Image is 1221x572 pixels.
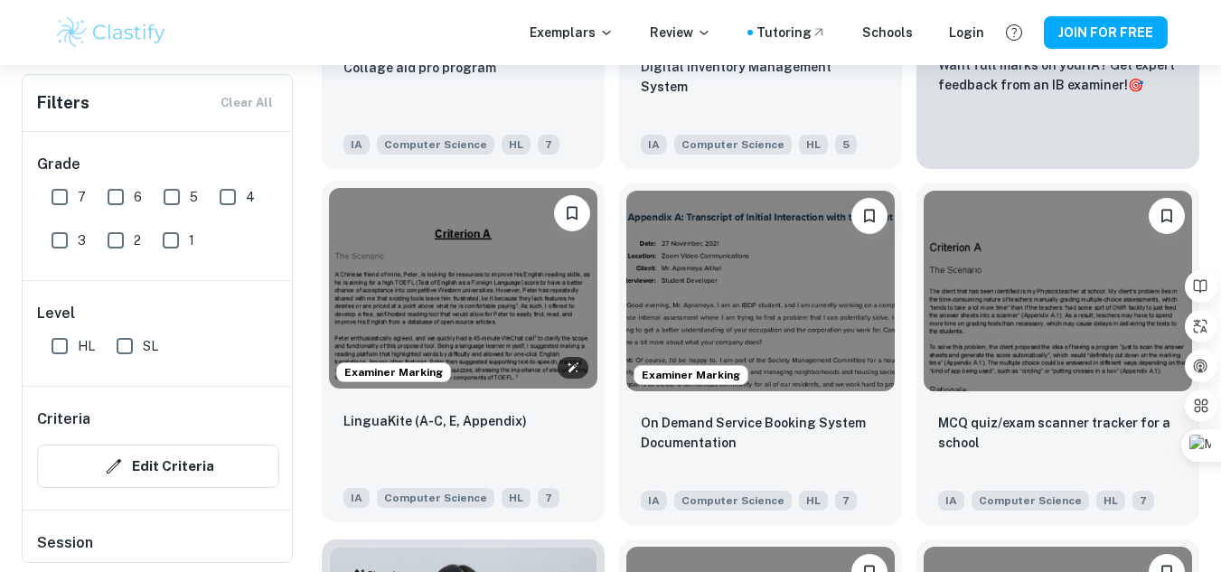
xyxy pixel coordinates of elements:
[916,183,1199,526] a: Please log in to bookmark exemplarsMCQ quiz/exam scanner tracker for a schoolIAComputer ScienceHL7
[650,23,711,42] p: Review
[1132,491,1154,511] span: 7
[1096,491,1125,511] span: HL
[641,57,880,97] p: Digital Inventory Management System
[134,230,141,250] span: 2
[799,491,828,511] span: HL
[78,336,95,356] span: HL
[674,491,792,511] span: Computer Science
[502,135,531,155] span: HL
[343,411,527,431] p: LinguaKite (A-C, E, Appendix)
[502,488,531,508] span: HL
[799,135,828,155] span: HL
[54,14,169,51] img: Clastify logo
[143,336,158,356] span: SL
[641,135,667,155] span: IA
[377,135,494,155] span: Computer Science
[938,55,1178,95] p: Want full marks on your IA ? Get expert feedback from an IB examiner!
[674,135,792,155] span: Computer Science
[246,187,255,207] span: 4
[37,90,89,116] h6: Filters
[938,413,1178,453] p: MCQ quiz/exam scanner tracker for a school
[1128,78,1143,92] span: 🎯
[530,23,614,42] p: Exemplars
[78,187,86,207] span: 7
[343,58,496,78] p: Collage aid pro program
[634,367,747,383] span: Examiner Marking
[37,154,279,175] h6: Grade
[641,413,880,453] p: On Demand Service Booking System Documentation
[538,135,559,155] span: 7
[1044,16,1168,49] button: JOIN FOR FREE
[78,230,86,250] span: 3
[999,17,1029,48] button: Help and Feedback
[851,198,888,234] button: Please log in to bookmark exemplars
[377,488,494,508] span: Computer Science
[626,191,895,392] img: Computer Science IA example thumbnail: On Demand Service Booking System Documen
[322,183,605,526] a: Examiner MarkingPlease log in to bookmark exemplarsLinguaKite (A-C, E, Appendix)IAComputer Scienc...
[835,491,857,511] span: 7
[329,188,597,389] img: Computer Science IA example thumbnail: LinguaKite (A-C, E, Appendix)
[37,445,279,488] button: Edit Criteria
[189,230,194,250] span: 1
[37,532,279,568] h6: Session
[37,408,90,430] h6: Criteria
[619,183,902,526] a: Examiner MarkingPlease log in to bookmark exemplarsOn Demand Service Booking System Documentation...
[835,135,857,155] span: 5
[641,491,667,511] span: IA
[37,303,279,324] h6: Level
[756,23,826,42] a: Tutoring
[1149,198,1185,234] button: Please log in to bookmark exemplars
[924,191,1192,392] img: Computer Science IA example thumbnail: MCQ quiz/exam scanner tracker for a scho
[538,488,559,508] span: 7
[862,23,913,42] a: Schools
[972,491,1089,511] span: Computer Science
[949,23,984,42] a: Login
[134,187,142,207] span: 6
[343,135,370,155] span: IA
[343,488,370,508] span: IA
[337,364,450,380] span: Examiner Marking
[554,195,590,231] button: Please log in to bookmark exemplars
[938,491,964,511] span: IA
[190,187,198,207] span: 5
